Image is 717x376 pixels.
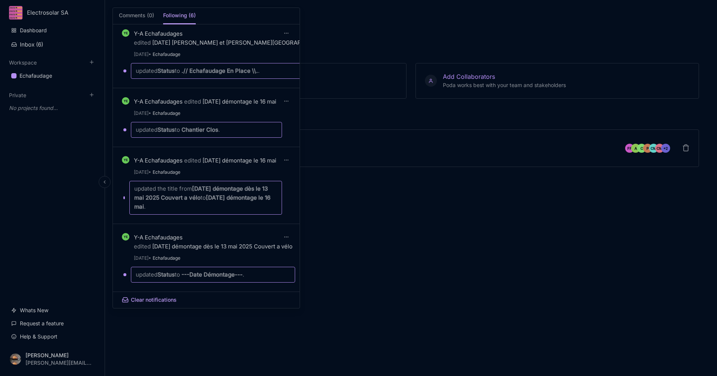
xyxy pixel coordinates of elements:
strong: Status [157,67,175,74]
a: Echafaudage [152,110,181,116]
div: YE [122,233,129,241]
a: Echafaudage [152,255,181,261]
a: [DATE] [PERSON_NAME] et [PERSON_NAME][GEOGRAPHIC_DATA] 3B 3979 [PERSON_NAME] [PHONE_NUMBER] [152,39,453,47]
em: edited [134,39,151,46]
div: updated the title from to . [129,181,282,215]
span: [DATE] • [134,109,151,118]
strong: Status [157,126,175,133]
a: [DATE] démontage le 16 mai [202,156,277,164]
em: edited [184,98,201,105]
div: updated to . [131,122,282,138]
div: YE [122,29,129,37]
h5: Following (6) [163,11,196,24]
div: updated to . [131,63,455,79]
span: .// Echafaudage En Place \\. [181,66,258,75]
div: Y-A Echafaudages [134,233,295,251]
span: [DATE] • [134,50,151,59]
strong: [DATE] démontage le 16 mai [134,194,270,210]
div: YE [122,156,129,164]
div: Y-A Echafaudages [134,156,282,165]
a: [DATE] démontage le 16 mai [202,98,277,105]
a: Echafaudage [152,51,181,57]
a: Echafaudage [152,169,181,175]
strong: [DATE] démontage dès le 13 mai 2025 Couvert a vélo [134,185,268,201]
div: Y-A Echafaudages [134,29,455,47]
div: updated to . [131,267,295,283]
div: Y-A Echafaudages [134,97,282,106]
span: Chantier Clos [181,125,218,134]
span: ---Date Démontage--- [181,270,243,279]
a: [DATE] démontage dès le 13 mai 2025 Couvert a vélo [152,242,293,250]
em: edited [134,243,151,250]
span: [DATE] • [134,168,151,177]
em: edited [184,157,201,164]
div: YE [122,97,129,105]
span: [DATE] • [134,254,151,263]
h5: Comments (0) [119,11,154,24]
button: Clear notifications [117,295,181,305]
strong: Status [157,271,175,278]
